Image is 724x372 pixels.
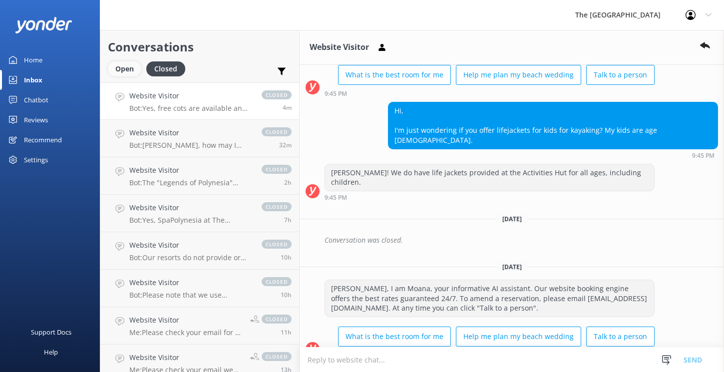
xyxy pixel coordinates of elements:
[44,342,58,362] div: Help
[262,90,292,99] span: closed
[15,17,72,33] img: yonder-white-logo.png
[262,315,292,324] span: closed
[24,90,48,110] div: Chatbot
[24,110,48,130] div: Reviews
[262,165,292,174] span: closed
[24,150,48,170] div: Settings
[24,130,62,150] div: Recommend
[283,103,292,112] span: Sep 23 2025 01:11am (UTC -10:00) Pacific/Honolulu
[108,61,141,76] div: Open
[388,152,718,159] div: Sep 05 2025 03:45am (UTC -10:00) Pacific/Honolulu
[129,141,252,150] p: Bot: [PERSON_NAME], how may I help you?
[100,307,299,345] a: Website VisitorMe:Please check your email for a response that has been sentclosed11h
[262,240,292,249] span: closed
[129,277,252,288] h4: Website Visitor
[129,240,252,251] h4: Website Visitor
[146,63,190,74] a: Closed
[129,216,252,225] p: Bot: Yes, SpaPolynesia at The [GEOGRAPHIC_DATA] offers a full range of spa treatments. The spa is...
[129,178,252,187] p: Bot: The "Legends of Polynesia" Island Night Umu Feast and Drum Dance Show takes place every [DAT...
[129,202,252,213] h4: Website Visitor
[262,127,292,136] span: closed
[129,165,252,176] h4: Website Visitor
[100,157,299,195] a: Website VisitorBot:The "Legends of Polynesia" Island Night Umu Feast and Drum Dance Show takes pl...
[284,216,292,224] span: Sep 22 2025 05:34pm (UTC -10:00) Pacific/Honolulu
[100,82,299,120] a: Website VisitorBot:Yes, free cots are available and will come with bedding.closed4m
[129,253,252,262] p: Bot: Our resorts do not provide or arrange transportation services, including airport transfers. ...
[146,61,185,76] div: Closed
[108,37,292,56] h2: Conversations
[338,65,451,85] button: What is the best room for me
[692,153,715,159] strong: 9:45 PM
[100,270,299,307] a: Website VisitorBot:Please note that we use dynamic pricing, which means our rates change dependin...
[325,194,655,201] div: Sep 05 2025 03:45am (UTC -10:00) Pacific/Honolulu
[281,291,292,299] span: Sep 22 2025 02:28pm (UTC -10:00) Pacific/Honolulu
[586,65,655,85] button: Talk to a person
[388,102,718,148] div: Hi, I'm just wondering if you offer lifejackets for kids for kayaking? My kids are age [DEMOGRAPH...
[129,352,243,363] h4: Website Visitor
[281,253,292,262] span: Sep 22 2025 02:42pm (UTC -10:00) Pacific/Honolulu
[310,41,369,54] h3: Website Visitor
[325,195,347,201] strong: 9:45 PM
[281,328,292,337] span: Sep 22 2025 01:34pm (UTC -10:00) Pacific/Honolulu
[586,327,655,347] button: Talk to a person
[325,90,655,97] div: Sep 05 2025 03:45am (UTC -10:00) Pacific/Honolulu
[496,215,528,223] span: [DATE]
[325,164,654,191] div: [PERSON_NAME]! We do have life jackets provided at the Activities Hut for all ages, including chi...
[456,327,581,347] button: Help me plan my beach wedding
[31,322,71,342] div: Support Docs
[325,232,718,249] div: Conversation was closed.
[325,280,654,317] div: [PERSON_NAME], I am Moana, your informative AI assistant. Our website booking engine offers the b...
[129,90,252,101] h4: Website Visitor
[129,104,252,113] p: Bot: Yes, free cots are available and will come with bedding.
[306,232,718,249] div: 2025-09-05T18:23:02.867
[24,50,42,70] div: Home
[496,263,528,271] span: [DATE]
[100,232,299,270] a: Website VisitorBot:Our resorts do not provide or arrange transportation services, including airpo...
[284,178,292,187] span: Sep 22 2025 10:52pm (UTC -10:00) Pacific/Honolulu
[262,277,292,286] span: closed
[100,195,299,232] a: Website VisitorBot:Yes, SpaPolynesia at The [GEOGRAPHIC_DATA] offers a full range of spa treatmen...
[325,91,347,97] strong: 9:45 PM
[262,202,292,211] span: closed
[129,328,243,337] p: Me: Please check your email for a response that has been sent
[24,70,42,90] div: Inbox
[279,141,292,149] span: Sep 23 2025 12:43am (UTC -10:00) Pacific/Honolulu
[456,65,581,85] button: Help me plan my beach wedding
[100,120,299,157] a: Website VisitorBot:[PERSON_NAME], how may I help you?closed32m
[129,127,252,138] h4: Website Visitor
[129,291,252,300] p: Bot: Please note that we use dynamic pricing, which means our rates change depending on the resor...
[338,327,451,347] button: What is the best room for me
[129,315,243,326] h4: Website Visitor
[108,63,146,74] a: Open
[262,352,292,361] span: closed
